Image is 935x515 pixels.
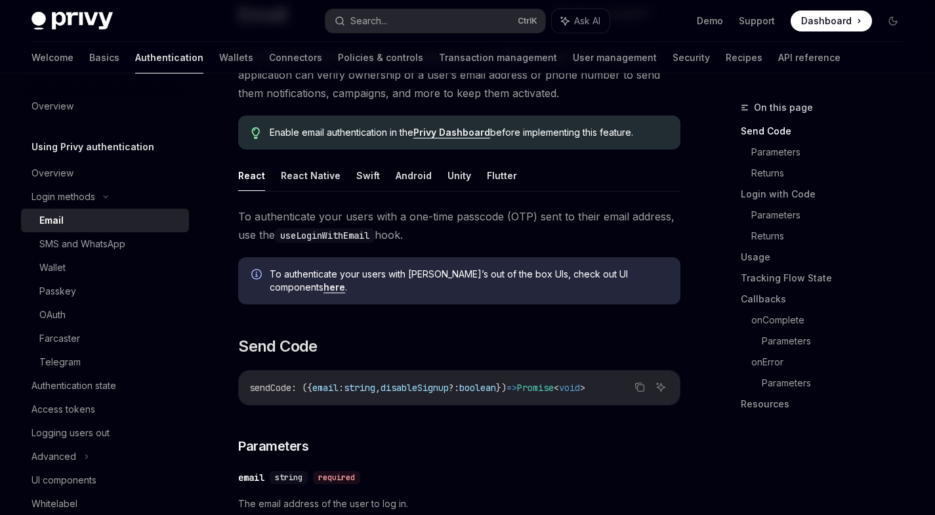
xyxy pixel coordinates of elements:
div: Farcaster [39,331,80,346]
div: Telegram [39,354,81,370]
a: here [323,281,345,293]
div: Advanced [31,449,76,464]
div: Search... [350,13,387,29]
a: Callbacks [741,289,914,310]
a: Send Code [741,121,914,142]
span: email [312,382,339,394]
a: Recipes [726,42,762,73]
button: Android [396,160,432,191]
div: Overview [31,98,73,114]
a: Wallets [219,42,253,73]
div: Logging users out [31,425,110,441]
a: Tracking Flow State [741,268,914,289]
span: }) [496,382,507,394]
a: Overview [21,161,189,185]
a: Security [673,42,710,73]
button: Search...CtrlK [325,9,545,33]
a: Parameters [762,331,914,352]
span: Ask AI [574,14,600,28]
a: Telegram [21,350,189,374]
div: Login methods [31,189,95,205]
button: Unity [447,160,471,191]
button: React Native [281,160,341,191]
a: Returns [751,226,914,247]
a: Overview [21,94,189,118]
button: Toggle dark mode [883,10,904,31]
svg: Info [251,269,264,282]
div: Wallet [39,260,66,276]
div: SMS and WhatsApp [39,236,125,252]
a: onError [751,352,914,373]
span: : [339,382,344,394]
button: Ask AI [552,9,610,33]
img: dark logo [31,12,113,30]
div: required [313,471,360,484]
a: Login with Code [741,184,914,205]
a: Logging users out [21,421,189,445]
div: UI components [31,472,96,488]
a: API reference [778,42,841,73]
div: OAuth [39,307,66,323]
a: Usage [741,247,914,268]
button: Flutter [487,160,517,191]
svg: Tip [251,127,260,139]
button: Swift [356,160,380,191]
a: Basics [89,42,119,73]
a: onComplete [751,310,914,331]
a: Transaction management [439,42,557,73]
a: Dashboard [791,10,872,31]
a: Policies & controls [338,42,423,73]
a: Connectors [269,42,322,73]
a: Parameters [762,373,914,394]
a: Authentication [135,42,203,73]
span: > [580,382,585,394]
span: Privy enables users to login to your application with SMS or email. With Privy, your application ... [238,47,680,102]
a: Resources [741,394,914,415]
a: Farcaster [21,327,189,350]
div: Email [39,213,64,228]
span: Ctrl K [518,16,537,26]
a: Authentication state [21,374,189,398]
span: disableSignup [381,382,449,394]
a: Wallet [21,256,189,279]
a: Demo [697,14,723,28]
span: string [275,472,302,483]
a: Access tokens [21,398,189,421]
div: Access tokens [31,402,95,417]
div: Authentication state [31,378,116,394]
span: Send Code [238,336,318,357]
span: : ({ [291,382,312,394]
span: The email address of the user to log in. [238,496,680,512]
div: Whitelabel [31,496,77,512]
div: Overview [31,165,73,181]
a: Privy Dashboard [413,127,490,138]
button: React [238,160,265,191]
span: < [554,382,559,394]
button: Ask AI [652,379,669,396]
span: Dashboard [801,14,852,28]
span: To authenticate your users with [PERSON_NAME]’s out of the box UIs, check out UI components . [270,268,667,294]
span: To authenticate your users with a one-time passcode (OTP) sent to their email address, use the hook. [238,207,680,244]
span: sendCode [249,382,291,394]
span: string [344,382,375,394]
a: Parameters [751,205,914,226]
a: Support [739,14,775,28]
a: Returns [751,163,914,184]
a: Parameters [751,142,914,163]
div: email [238,471,264,484]
button: Copy the contents from the code block [631,379,648,396]
span: Enable email authentication in the before implementing this feature. [270,126,668,139]
a: UI components [21,468,189,492]
a: Welcome [31,42,73,73]
span: , [375,382,381,394]
code: useLoginWithEmail [275,228,375,243]
a: SMS and WhatsApp [21,232,189,256]
a: OAuth [21,303,189,327]
span: => [507,382,517,394]
a: Email [21,209,189,232]
div: Passkey [39,283,76,299]
span: ?: [449,382,459,394]
a: User management [573,42,657,73]
span: Parameters [238,437,308,455]
span: boolean [459,382,496,394]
